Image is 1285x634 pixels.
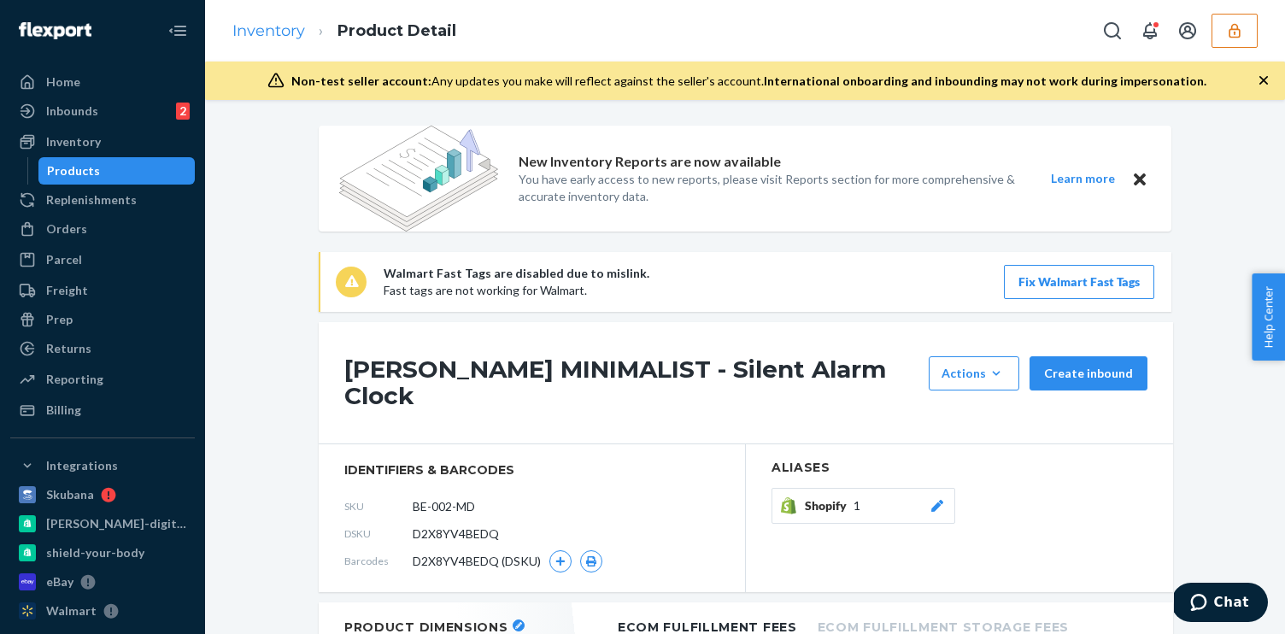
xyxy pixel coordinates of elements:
[344,499,413,514] span: SKU
[291,73,1206,90] div: Any updates you make will reflect against the seller's account.
[10,68,195,96] a: Home
[1004,265,1154,299] button: Fix Walmart Fast Tags
[10,481,195,508] a: Skubana
[46,602,97,619] div: Walmart
[10,277,195,304] a: Freight
[339,126,498,232] img: new-reports-banner-icon.82668bd98b6a51aee86340f2a7b77ae3.png
[10,396,195,424] a: Billing
[46,251,82,268] div: Parcel
[161,14,195,48] button: Close Navigation
[47,162,100,179] div: Products
[1129,168,1151,190] button: Close
[10,246,195,273] a: Parcel
[46,544,144,561] div: shield-your-body
[10,568,195,596] a: eBay
[10,215,195,243] a: Orders
[1095,14,1130,48] button: Open Search Box
[46,133,101,150] div: Inventory
[344,356,920,409] h1: [PERSON_NAME] MINIMALIST - Silent Alarm Clock
[805,497,854,514] span: Shopify
[854,497,860,514] span: 1
[46,573,73,590] div: eBay
[291,73,431,88] span: Non-test seller account:
[344,461,719,478] span: identifiers & barcodes
[46,515,190,532] div: [PERSON_NAME]-digital-wellbeing
[10,306,195,333] a: Prep
[337,21,456,40] a: Product Detail
[1133,14,1167,48] button: Open notifications
[46,311,73,328] div: Prep
[1174,583,1268,625] iframe: Opens a widget where you can chat to one of our agents
[46,457,118,474] div: Integrations
[344,526,413,541] span: DSKU
[46,103,98,120] div: Inbounds
[1252,273,1285,361] button: Help Center
[46,402,81,419] div: Billing
[10,335,195,362] a: Returns
[384,265,649,282] p: Walmart Fast Tags are disabled due to mislink.
[46,191,137,208] div: Replenishments
[1040,168,1125,190] button: Learn more
[1030,356,1147,390] button: Create inbound
[413,525,499,543] span: D2X8YV4BEDQ
[38,157,196,185] a: Products
[10,539,195,566] a: shield-your-body
[772,488,955,524] button: Shopify1
[46,282,88,299] div: Freight
[1171,14,1205,48] button: Open account menu
[10,128,195,156] a: Inventory
[46,340,91,357] div: Returns
[10,366,195,393] a: Reporting
[46,73,80,91] div: Home
[10,597,195,625] a: Walmart
[519,152,781,172] p: New Inventory Reports are now available
[10,510,195,537] a: [PERSON_NAME]-digital-wellbeing
[772,461,1147,474] h2: Aliases
[10,452,195,479] button: Integrations
[46,220,87,238] div: Orders
[219,6,470,56] ol: breadcrumbs
[232,21,305,40] a: Inventory
[929,356,1019,390] button: Actions
[176,103,190,120] div: 2
[10,97,195,125] a: Inbounds2
[344,554,413,568] span: Barcodes
[413,553,541,570] span: D2X8YV4BEDQ (DSKU)
[46,371,103,388] div: Reporting
[764,73,1206,88] span: International onboarding and inbounding may not work during impersonation.
[942,365,1006,382] div: Actions
[10,186,195,214] a: Replenishments
[519,171,1019,205] p: You have early access to new reports, please visit Reports section for more comprehensive & accur...
[19,22,91,39] img: Flexport logo
[384,282,649,299] p: Fast tags are not working for Walmart.
[46,486,94,503] div: Skubana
